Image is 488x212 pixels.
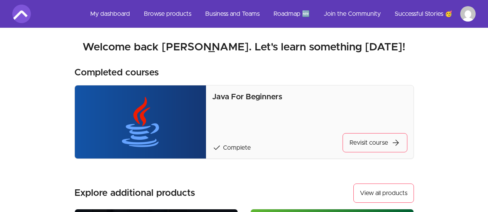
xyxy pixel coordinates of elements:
a: Browse products [138,5,198,23]
h3: Completed courses [74,67,159,79]
a: Business and Teams [199,5,266,23]
p: Java For Beginners [212,92,407,102]
nav: Main [84,5,476,23]
img: Product image for Java For Beginners [75,85,206,159]
a: Join the Community [317,5,387,23]
img: Amigoscode logo [12,5,31,23]
span: arrow_forward [391,138,400,147]
a: My dashboard [84,5,136,23]
span: Complete [223,145,251,151]
img: Profile image for Nithya Sri [460,6,476,22]
a: Roadmap 🆕 [267,5,316,23]
h2: Welcome back [PERSON_NAME]. Let's learn something [DATE]! [12,40,476,54]
a: Successful Stories 🥳 [388,5,459,23]
a: Revisit coursearrow_forward [343,133,407,152]
a: View all products [353,184,414,203]
span: check [212,143,221,152]
h3: Explore additional products [74,187,195,199]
